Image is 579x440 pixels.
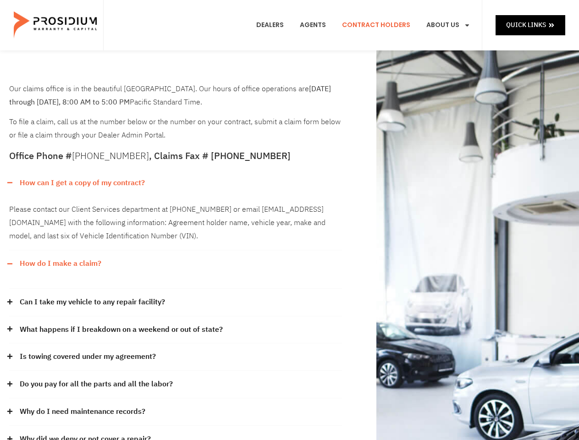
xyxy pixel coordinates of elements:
div: To file a claim, call us at the number below or the number on your contract, submit a claim form ... [9,82,342,142]
div: Why do I need maintenance records? [9,398,342,426]
a: Can I take my vehicle to any repair facility? [20,296,165,309]
li: Prevent Further Damage by taking immediate action. The operator is responsible for observing vehi... [28,285,342,312]
a: Contract Holders [335,8,417,42]
div: Is towing covered under my agreement? [9,343,342,371]
div: What happens if I breakdown on a weekend or out of state? [9,316,342,344]
span: Quick Links [506,19,546,31]
nav: Menu [249,8,477,42]
a: How do I make a claim? [20,257,101,270]
a: Quick Links [496,15,565,35]
div: Do you pay for all the parts and all the labor? [9,371,342,398]
div: How do I make a claim? [9,277,342,289]
a: What happens if I breakdown on a weekend or out of state? [20,323,223,336]
h5: Office Phone # , Claims Fax # [PHONE_NUMBER] [9,151,342,160]
p: Our claims office is in the beautiful [GEOGRAPHIC_DATA]. Our hours of office operations are Pacif... [9,82,342,109]
a: Agents [293,8,333,42]
a: Why do I need maintenance records? [20,405,145,418]
div: How do I make a claim? [9,250,342,277]
div: How can I get a copy of my contract? [9,196,342,250]
b: [DATE] through [DATE], 8:00 AM to 5:00 PM [9,83,331,108]
a: Is towing covered under my agreement? [20,350,156,363]
a: Do you pay for all the parts and all the labor? [20,378,173,391]
a: [PHONE_NUMBER] [72,149,149,163]
div: Can I take my vehicle to any repair facility? [9,289,342,316]
a: Dealers [249,8,291,42]
a: How can I get a copy of my contract? [20,176,145,190]
div: How can I get a copy of my contract? [9,170,342,197]
a: About Us [419,8,477,42]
